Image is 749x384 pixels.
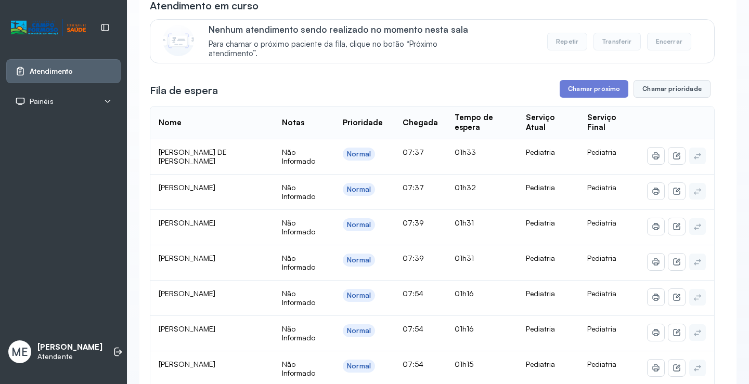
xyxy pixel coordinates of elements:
span: Pediatria [587,289,616,298]
div: Pediatria [526,183,571,192]
span: [PERSON_NAME] [159,289,215,298]
span: Pediatria [587,254,616,262]
span: 07:39 [403,218,424,227]
div: Pediatria [526,218,571,228]
div: Notas [282,118,304,128]
span: 01h16 [455,324,474,333]
span: 01h32 [455,183,476,192]
span: Pediatria [587,324,616,333]
span: [PERSON_NAME] DE [PERSON_NAME] [159,148,227,166]
h3: Fila de espera [150,83,218,98]
span: 01h15 [455,360,473,368]
span: Atendimento [30,67,73,76]
span: Não Informado [282,183,315,201]
span: 01h31 [455,254,474,262]
div: Pediatria [526,324,571,334]
span: Não Informado [282,218,315,236]
div: Serviço Atual [526,113,571,133]
span: Pediatria [587,218,616,227]
span: 07:37 [403,148,424,156]
div: Pediatria [526,360,571,369]
button: Chamar prioridade [634,80,711,98]
button: Chamar próximo [560,80,628,98]
div: Normal [347,256,371,264]
span: 07:54 [403,289,423,298]
span: 01h31 [455,218,474,227]
div: Pediatria [526,289,571,298]
span: Pediatria [587,183,616,192]
div: Normal [347,291,371,300]
span: 01h16 [455,289,474,298]
span: 01h33 [455,148,476,156]
span: [PERSON_NAME] [159,183,215,192]
button: Repetir [547,33,587,50]
img: Logotipo do estabelecimento [11,19,86,36]
button: Encerrar [647,33,691,50]
div: Pediatria [526,148,571,157]
div: Tempo de espera [455,113,509,133]
div: Normal [347,150,371,158]
p: Nenhum atendimento sendo realizado no momento nesta sala [209,24,484,35]
span: 07:54 [403,324,423,333]
div: Normal [347,220,371,229]
span: 07:37 [403,183,424,192]
a: Atendimento [15,66,112,76]
span: Não Informado [282,254,315,272]
div: Normal [347,185,371,194]
div: Pediatria [526,254,571,263]
span: Não Informado [282,148,315,166]
span: [PERSON_NAME] [159,324,215,333]
span: Pediatria [587,360,616,368]
span: Não Informado [282,360,315,378]
span: 07:39 [403,254,424,262]
div: Normal [347,326,371,335]
span: Pediatria [587,148,616,156]
span: Para chamar o próximo paciente da fila, clique no botão “Próximo atendimento”. [209,39,484,59]
span: [PERSON_NAME] [159,360,215,368]
span: Painéis [30,97,54,106]
span: [PERSON_NAME] [159,254,215,262]
span: 07:54 [403,360,423,368]
span: Não Informado [282,289,315,307]
span: Não Informado [282,324,315,342]
div: Prioridade [343,118,383,128]
button: Transferir [593,33,641,50]
img: Imagem de CalloutCard [163,25,194,56]
div: Nome [159,118,182,128]
span: [PERSON_NAME] [159,218,215,227]
p: Atendente [37,352,102,361]
div: Normal [347,362,371,370]
div: Chegada [403,118,438,128]
p: [PERSON_NAME] [37,342,102,352]
div: Serviço Final [587,113,631,133]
